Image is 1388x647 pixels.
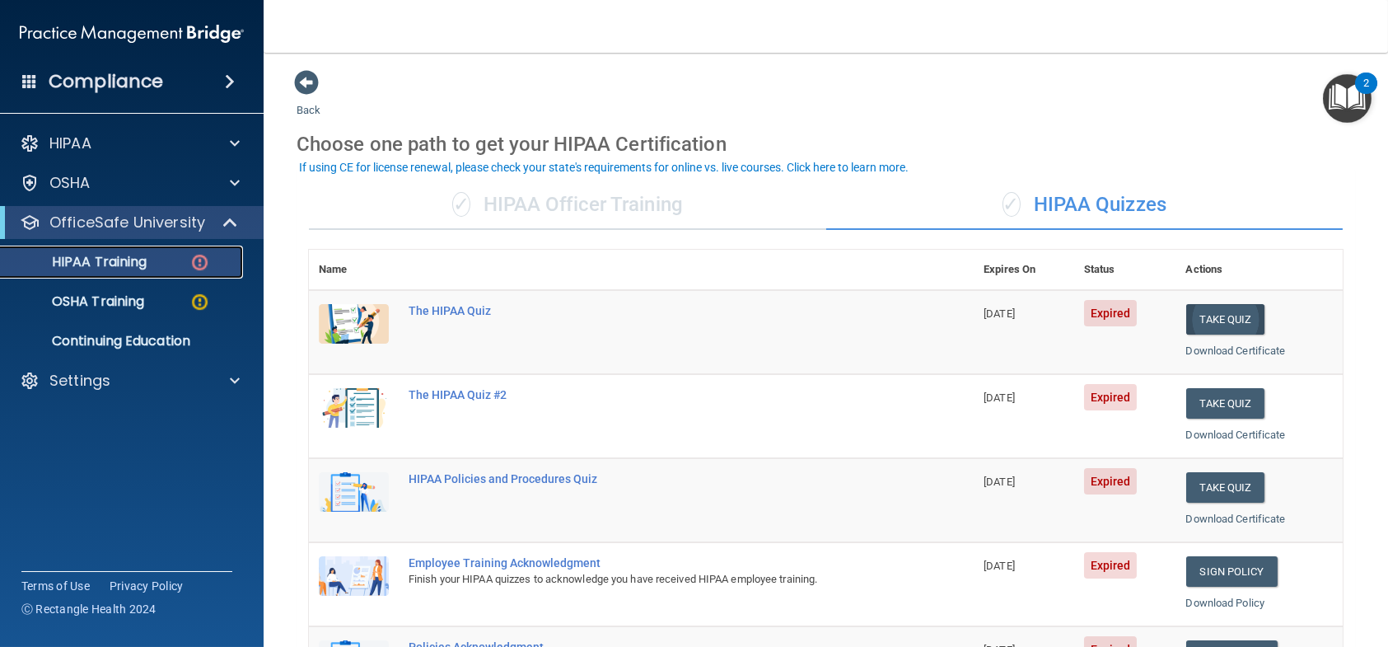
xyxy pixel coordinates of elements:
div: Employee Training Acknowledgment [409,556,891,570]
th: Expires On [974,250,1073,290]
a: Back [297,84,320,116]
span: Expired [1084,300,1138,326]
button: Take Quiz [1186,304,1265,335]
h4: Compliance [49,70,163,93]
img: warning-circle.0cc9ac19.png [189,292,210,312]
button: Open Resource Center, 2 new notifications [1323,74,1372,123]
div: Finish your HIPAA quizzes to acknowledge you have received HIPAA employee training. [409,570,891,589]
div: HIPAA Officer Training [309,181,826,230]
a: Download Certificate [1186,513,1286,525]
a: Download Certificate [1186,429,1286,441]
div: HIPAA Quizzes [826,181,1344,230]
iframe: Drift Widget Chat Controller [1103,531,1368,596]
th: Status [1074,250,1176,290]
p: Continuing Education [11,333,236,349]
img: danger-circle.6113f641.png [189,252,210,273]
p: HIPAA Training [11,254,147,270]
button: Take Quiz [1186,388,1265,419]
span: [DATE] [984,476,1015,488]
a: Privacy Policy [110,578,184,594]
span: ✓ [452,192,470,217]
p: OSHA Training [11,293,144,310]
img: PMB logo [20,17,244,50]
a: Download Policy [1186,597,1265,609]
button: If using CE for license renewal, please check your state's requirements for online vs. live cours... [297,159,911,176]
div: 2 [1363,83,1369,105]
a: Settings [20,371,240,391]
div: The HIPAA Quiz [409,304,891,317]
a: OSHA [20,173,240,193]
th: Actions [1176,250,1344,290]
a: Download Certificate [1186,345,1286,357]
p: HIPAA [49,134,91,153]
a: Terms of Use [21,578,90,594]
span: [DATE] [984,391,1015,404]
span: Expired [1084,468,1138,495]
button: Take Quiz [1186,472,1265,503]
p: OSHA [49,173,91,193]
div: HIPAA Policies and Procedures Quiz [409,472,891,485]
span: Ⓒ Rectangle Health 2024 [21,601,157,617]
span: [DATE] [984,560,1015,572]
span: ✓ [1002,192,1021,217]
div: If using CE for license renewal, please check your state's requirements for online vs. live cours... [299,162,909,173]
span: [DATE] [984,307,1015,320]
a: HIPAA [20,134,240,153]
th: Name [309,250,399,290]
a: OfficeSafe University [20,213,239,232]
div: Choose one path to get your HIPAA Certification [297,120,1355,168]
div: The HIPAA Quiz #2 [409,388,891,401]
span: Expired [1084,384,1138,410]
span: Expired [1084,552,1138,579]
p: Settings [49,371,110,391]
p: OfficeSafe University [49,213,205,232]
